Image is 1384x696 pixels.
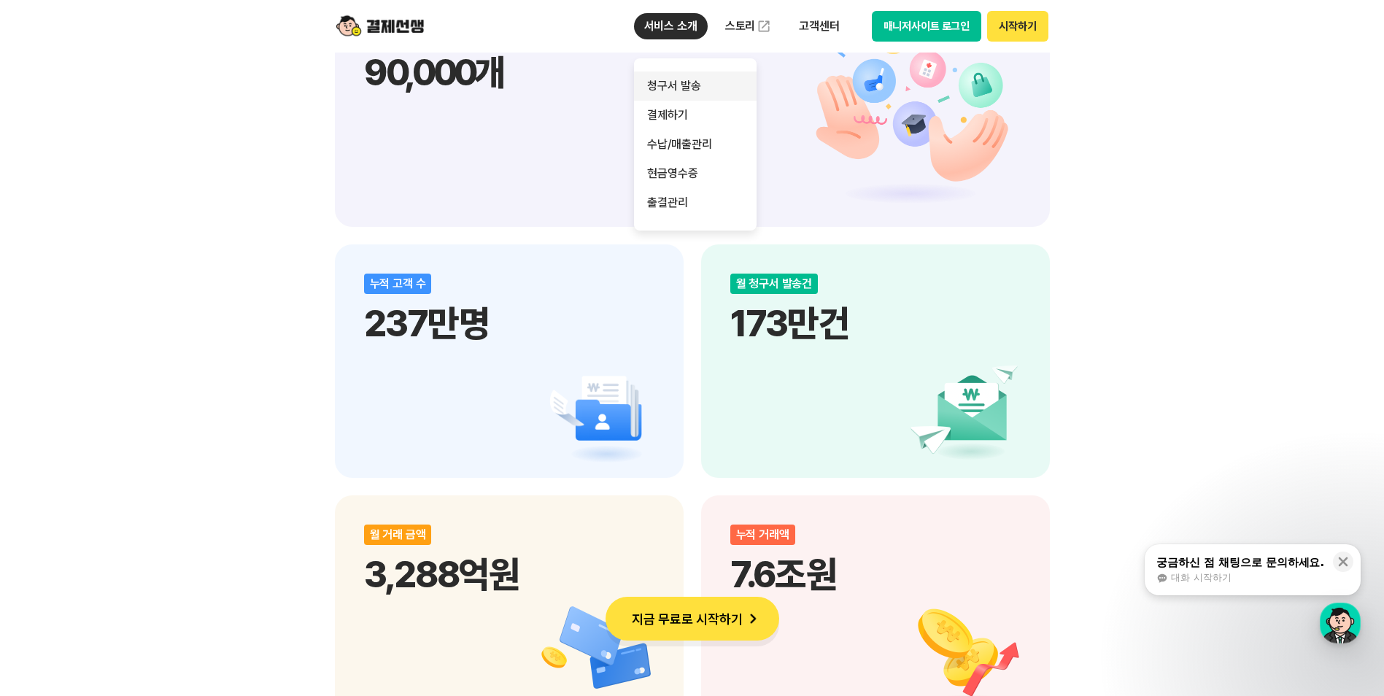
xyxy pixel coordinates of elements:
div: 누적 고객 수 [364,274,432,294]
p: 고객센터 [789,13,849,39]
p: 237만명 [364,301,654,345]
a: 대화 [96,463,188,499]
div: 월 거래 금액 [364,525,432,545]
a: 홈 [4,463,96,499]
img: 화살표 아이콘 [743,608,763,629]
button: 지금 무료로 시작하기 [606,597,779,641]
p: 서비스 소개 [634,13,708,39]
img: logo [336,12,424,40]
a: 출결관리 [634,188,757,217]
div: 누적 거래액 [730,525,795,545]
a: 설정 [188,463,280,499]
a: 청구서 발송 [634,71,757,101]
p: 3,288억원 [364,552,654,596]
img: 외부 도메인 오픈 [757,19,771,34]
p: 90,000개 [364,50,1021,94]
span: 홈 [46,484,55,496]
a: 현금영수증 [634,159,757,188]
a: 수납/매출관리 [634,130,757,159]
p: 173만건 [730,301,1021,345]
p: 7.6조원 [730,552,1021,596]
a: 결제하기 [634,101,757,130]
a: 스토리 [715,12,782,41]
span: 설정 [225,484,243,496]
span: 대화 [134,485,151,497]
button: 시작하기 [987,11,1048,42]
div: 월 청구서 발송건 [730,274,819,294]
button: 매니저사이트 로그인 [872,11,982,42]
